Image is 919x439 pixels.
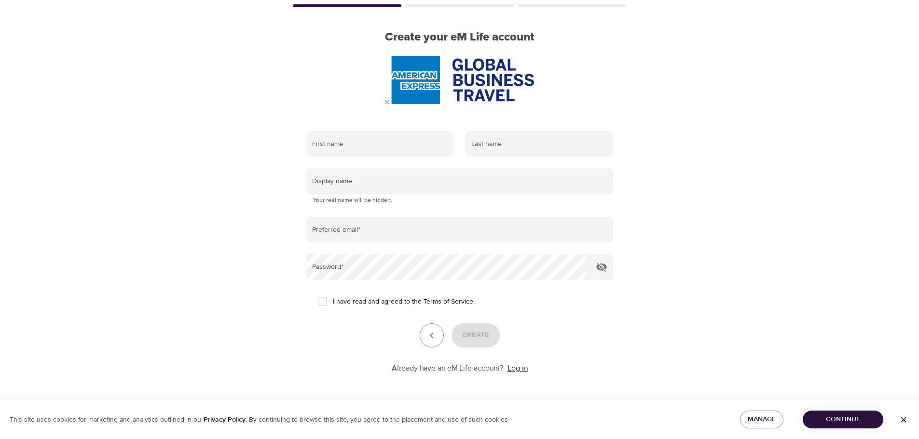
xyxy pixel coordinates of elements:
button: Continue [803,411,883,428]
p: Your real name will be hidden. [313,196,606,205]
img: AmEx%20GBT%20logo.png [385,56,534,104]
h2: Create your eM Life account [291,30,629,44]
span: Manage [748,413,776,426]
button: Manage [740,411,783,428]
p: Already have an eM Life account? [392,363,504,374]
a: Terms of Service [424,297,473,307]
a: Log in [508,363,528,373]
span: Continue [810,413,876,426]
span: I have read and agreed to the [333,297,473,307]
a: Privacy Policy [204,415,246,424]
